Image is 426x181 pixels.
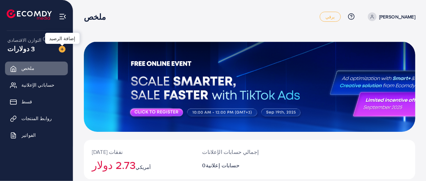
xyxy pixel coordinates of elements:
font: ملخص [21,65,35,72]
font: حساباتي الإعلانية [21,82,55,88]
a: ملخص [5,62,68,75]
a: الفواتير [5,128,68,142]
a: يرقي [320,12,341,22]
font: 2.73 دولار [92,157,136,173]
font: حسابات إعلانية [206,162,240,169]
font: قسط [21,98,32,105]
a: روابط المنتجات [5,112,68,125]
font: يرقي [325,14,335,20]
font: التوازن الاقتصادي [7,37,42,43]
font: [PERSON_NAME] [379,13,415,20]
font: 3 دولارات [7,44,35,54]
img: الشعار [7,9,52,20]
a: قسط [5,95,68,108]
iframe: محادثة [398,151,421,176]
font: روابط المنتجات [21,115,52,122]
font: أمريكي [136,164,151,171]
img: قائمة طعام [59,13,66,20]
font: 0 [202,162,206,169]
font: إضافة الرصيد [49,35,75,41]
font: الفواتير [21,132,36,139]
font: إجمالي حسابات الإعلانات [202,148,259,156]
a: حساباتي الإعلانية [5,78,68,92]
img: صورة [59,46,65,53]
a: [PERSON_NAME] [365,12,415,21]
font: ملخص [84,11,106,22]
font: نفقات [DATE] [92,148,123,156]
